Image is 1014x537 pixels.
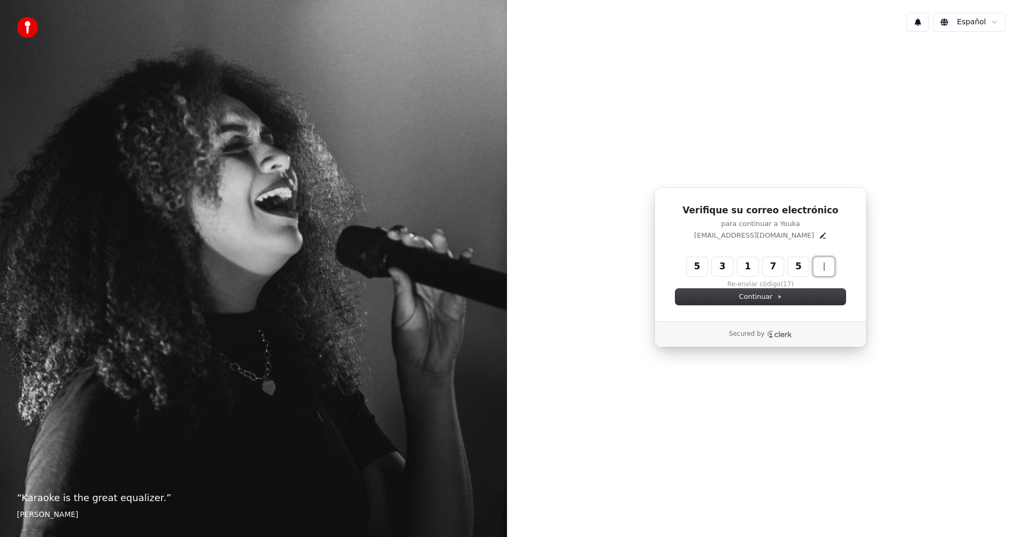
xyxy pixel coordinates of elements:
[675,219,846,229] p: para continuar a Youka
[767,331,792,338] a: Clerk logo
[694,231,814,240] p: [EMAIL_ADDRESS][DOMAIN_NAME]
[17,17,38,38] img: youka
[17,491,490,505] p: “ Karaoke is the great equalizer. ”
[729,330,764,338] p: Secured by
[687,257,856,276] input: Enter verification code
[17,510,490,520] footer: [PERSON_NAME]
[675,204,846,217] h1: Verifique su correo electrónico
[675,289,846,305] button: Continuar
[739,292,782,302] span: Continuar
[819,231,827,240] button: Edit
